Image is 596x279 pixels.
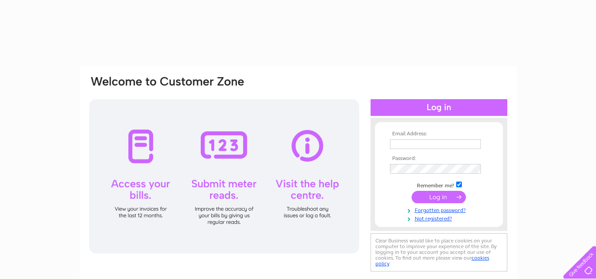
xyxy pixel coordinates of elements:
a: Not registered? [390,214,490,222]
th: Email Address: [388,131,490,137]
a: Forgotten password? [390,205,490,214]
td: Remember me? [388,180,490,189]
div: Clear Business would like to place cookies on your computer to improve your experience of the sit... [371,233,507,272]
input: Submit [412,191,466,203]
a: cookies policy [375,255,489,267]
th: Password: [388,156,490,162]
